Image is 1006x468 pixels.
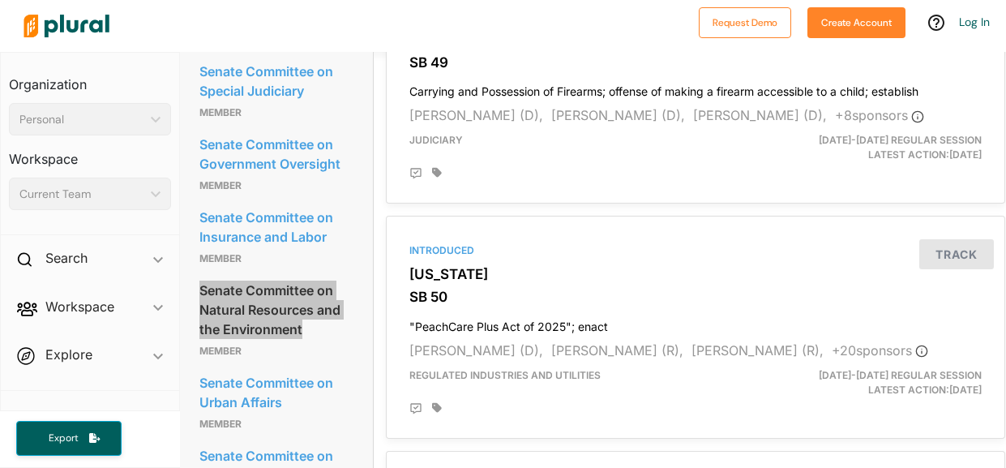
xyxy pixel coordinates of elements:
[409,134,463,146] span: Judiciary
[37,432,89,445] span: Export
[199,132,353,176] a: Senate Committee on Government Oversight
[432,402,442,414] div: Add tags
[409,402,422,415] div: Add Position Statement
[551,342,683,359] span: [PERSON_NAME] (R),
[199,414,353,434] p: Member
[19,111,144,128] div: Personal
[807,7,905,38] button: Create Account
[199,249,353,268] p: Member
[959,15,990,29] a: Log In
[409,369,601,381] span: Regulated Industries and Utilities
[919,239,994,269] button: Track
[409,342,543,359] span: [PERSON_NAME] (D),
[409,266,982,282] h3: [US_STATE]
[795,368,994,397] div: Latest Action: [DATE]
[9,135,171,171] h3: Workspace
[819,134,982,146] span: [DATE]-[DATE] Regular Session
[795,133,994,162] div: Latest Action: [DATE]
[16,421,122,456] button: Export
[9,61,171,97] h3: Organization
[409,107,543,123] span: [PERSON_NAME] (D),
[835,107,924,123] span: + 8 sponsor s
[699,13,791,30] a: Request Demo
[409,289,982,305] h3: SB 50
[832,342,928,359] span: + 20 sponsor s
[409,243,982,258] div: Introduced
[551,107,685,123] span: [PERSON_NAME] (D),
[199,278,353,341] a: Senate Committee on Natural Resources and the Environment
[409,54,982,71] h3: SB 49
[199,59,353,103] a: Senate Committee on Special Judiciary
[199,371,353,414] a: Senate Committee on Urban Affairs
[409,167,422,180] div: Add Position Statement
[409,77,982,99] h4: Carrying and Possession of Firearms; offense of making a firearm accessible to a child; establish
[409,312,982,334] h4: "PeachCare Plus Act of 2025"; enact
[807,13,905,30] a: Create Account
[199,341,353,361] p: Member
[19,186,144,203] div: Current Team
[699,7,791,38] button: Request Demo
[819,369,982,381] span: [DATE]-[DATE] Regular Session
[432,167,442,178] div: Add tags
[199,176,353,195] p: Member
[691,342,824,359] span: [PERSON_NAME] (R),
[45,249,88,267] h2: Search
[199,103,353,122] p: Member
[693,107,827,123] span: [PERSON_NAME] (D),
[199,205,353,249] a: Senate Committee on Insurance and Labor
